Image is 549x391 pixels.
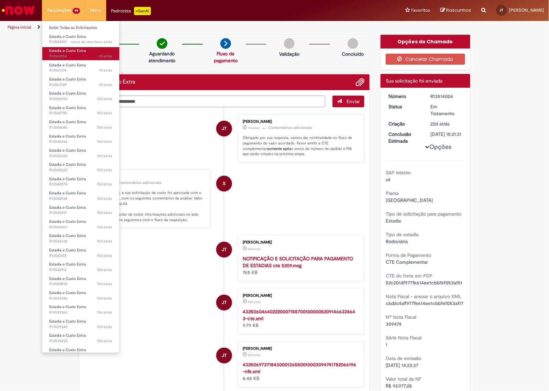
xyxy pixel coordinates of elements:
[71,39,112,44] time: 01/10/2025 10:25:41
[332,96,364,107] button: Enviar
[243,255,357,276] div: 765 KB
[99,68,112,73] time: 24/09/2025 14:01:30
[49,233,86,238] span: Estadia e Custo Extra
[243,308,355,322] a: 43250604640222000715570010000052091466324643-cte.xml
[97,225,112,230] span: 15d atrás
[216,242,232,258] div: Julio thereza
[90,7,101,14] span: More
[97,296,112,301] span: 15d atrás
[97,239,112,244] time: 17/09/2025 09:45:33
[42,62,119,74] a: Aberto R13563134 : Estadia e Custo Extra
[49,110,112,116] span: R13542745
[386,78,442,84] span: Sua solicitação foi enviada
[49,296,112,301] span: R13539386
[97,96,112,101] time: 18/09/2025 12:38:27
[157,38,167,49] img: check-circle-green.png
[500,8,504,12] span: JT
[97,167,112,173] time: 17/09/2025 10:12:43
[42,47,119,60] a: Aberto R13563154 : Estadia e Custo Extra
[386,376,421,382] b: Valor total da NF
[386,341,387,348] span: 1
[42,24,119,32] a: Exibir Todas as Solicitações
[49,324,112,330] span: R13539340
[355,78,364,87] button: Adicionar anexos
[49,68,112,73] span: R13563134
[49,262,86,267] span: Estadia e Custo Extra
[279,51,299,57] p: Validação
[49,91,86,96] span: Estadia e Custo Extra
[97,96,112,101] span: 13d atrás
[49,96,112,102] span: R13546995
[243,120,357,124] div: [PERSON_NAME]
[243,256,353,269] a: NOTIFICAÇÃO E SOLICITAÇÃO PARA PAGAMENTO DE ESTADIAS cte 5209.msg
[42,76,119,88] a: Aberto R13563109 : Estadia e Custo Extra
[49,248,86,253] span: Estadia e Custo Extra
[97,239,112,244] span: 15d atrás
[243,294,357,298] div: [PERSON_NAME]
[97,281,112,286] span: 15d atrás
[222,241,227,258] span: JT
[248,126,260,130] time: 01/10/2025 11:08:32
[42,189,119,202] a: Aberto R13542538 : Estadia e Custo Extra
[134,7,151,15] p: +GenAi
[347,98,360,105] span: Enviar
[49,347,86,352] span: Estadia e Custo Extra
[49,304,86,309] span: Estadia e Custo Extra
[49,196,112,202] span: R13542538
[5,21,361,34] ul: Trilhas de página
[386,190,399,196] b: Planta
[386,355,421,361] b: Data de emissão
[386,54,465,65] button: Cancelar Chamado
[49,34,86,39] span: Estadia e Custo Extra
[42,332,119,345] a: Aberto R13539255 : Estadia e Custo Extra
[97,153,112,159] time: 17/09/2025 10:16:32
[431,121,450,127] time: 10/09/2025 10:58:42
[84,96,326,108] textarea: Digite sua mensagem aqui...
[49,176,86,182] span: Estadia e Custo Extra
[97,210,112,215] time: 17/09/2025 09:56:22
[47,7,71,14] span: Requisições
[220,38,231,49] img: arrow-next.png
[248,300,261,304] span: 22d atrás
[431,103,463,117] div: Em Tratamento
[268,125,312,131] small: Comentários adicionais
[97,225,112,230] time: 17/09/2025 09:50:05
[97,139,112,144] span: 15d atrás
[97,324,112,329] time: 16/09/2025 11:57:02
[243,361,356,374] a: 43250697371843000136550010003094741782066196-nfe.xml
[216,348,232,363] div: Julio thereza
[383,120,426,127] dt: Criação
[248,126,260,130] span: 7m atrás
[49,125,112,130] span: R13542686
[386,273,432,279] b: CTE do frete em PDF
[509,7,544,13] span: [PERSON_NAME]
[386,293,461,300] b: Nota Fiscal - anexar o arquivo XML
[49,319,86,324] span: Estadia e Custo Extra
[97,310,112,315] span: 15d atrás
[431,131,463,138] div: [DATE] 15:21:31
[49,225,112,230] span: R13542467
[49,276,86,281] span: Estadia e Custo Extra
[348,38,358,49] img: img-circle-grey.png
[42,161,119,174] a: Aberto R13542625 : Estadia e Custo Extra
[49,48,86,53] span: Estadia e Custo Extra
[243,361,357,382] div: 8.48 KB
[8,24,31,30] a: Página inicial
[97,324,112,329] span: 15d atrás
[49,39,112,45] span: R13584919
[1,3,36,17] img: ServiceNow
[49,239,112,244] span: R13542432
[383,93,426,100] dt: Número
[342,51,364,57] p: Concluído
[214,51,238,64] a: Fluxo de pagamento
[386,280,462,286] span: 52c201df977fe614ee1cbb7ef053af51
[49,82,112,88] span: R13563109
[42,21,120,353] ul: Requisições
[49,310,112,315] span: R13539362
[248,300,261,304] time: 10/09/2025 10:57:55
[49,153,112,159] span: R13542655
[99,82,112,87] span: 7d atrás
[49,219,86,224] span: Estadia e Custo Extra
[97,153,112,159] span: 15d atrás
